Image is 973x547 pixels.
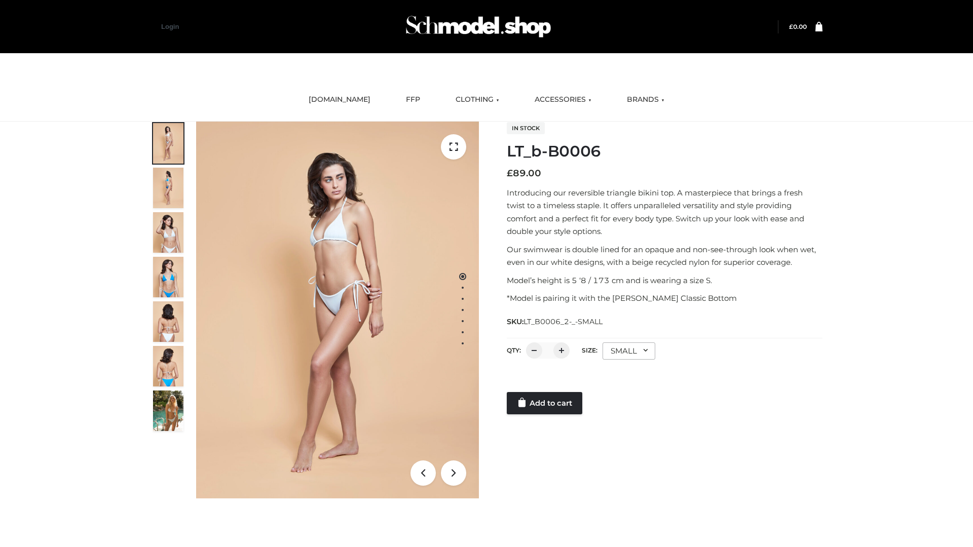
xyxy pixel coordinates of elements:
[507,292,822,305] p: *Model is pairing it with the [PERSON_NAME] Classic Bottom
[789,23,793,30] span: £
[448,89,507,111] a: CLOTHING
[402,7,554,47] img: Schmodel Admin 964
[507,392,582,414] a: Add to cart
[196,122,479,498] img: ArielClassicBikiniTop_CloudNine_AzureSky_OW114ECO_1
[507,274,822,287] p: Model’s height is 5 ‘8 / 173 cm and is wearing a size S.
[153,168,183,208] img: ArielClassicBikiniTop_CloudNine_AzureSky_OW114ECO_2-scaled.jpg
[153,301,183,342] img: ArielClassicBikiniTop_CloudNine_AzureSky_OW114ECO_7-scaled.jpg
[301,89,378,111] a: [DOMAIN_NAME]
[527,89,599,111] a: ACCESSORIES
[507,168,513,179] span: £
[153,212,183,253] img: ArielClassicBikiniTop_CloudNine_AzureSky_OW114ECO_3-scaled.jpg
[153,257,183,297] img: ArielClassicBikiniTop_CloudNine_AzureSky_OW114ECO_4-scaled.jpg
[507,346,521,354] label: QTY:
[398,89,428,111] a: FFP
[507,243,822,269] p: Our swimwear is double lined for an opaque and non-see-through look when wet, even in our white d...
[153,123,183,164] img: ArielClassicBikiniTop_CloudNine_AzureSky_OW114ECO_1-scaled.jpg
[507,316,604,328] span: SKU:
[582,346,597,354] label: Size:
[507,168,541,179] bdi: 89.00
[603,342,655,360] div: SMALL
[153,346,183,386] img: ArielClassicBikiniTop_CloudNine_AzureSky_OW114ECO_8-scaled.jpg
[161,23,179,30] a: Login
[507,186,822,238] p: Introducing our reversible triangle bikini top. A masterpiece that brings a fresh twist to a time...
[507,122,545,134] span: In stock
[507,142,822,161] h1: LT_b-B0006
[789,23,807,30] bdi: 0.00
[789,23,807,30] a: £0.00
[619,89,672,111] a: BRANDS
[153,390,183,431] img: Arieltop_CloudNine_AzureSky2.jpg
[523,317,603,326] span: LT_B0006_2-_-SMALL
